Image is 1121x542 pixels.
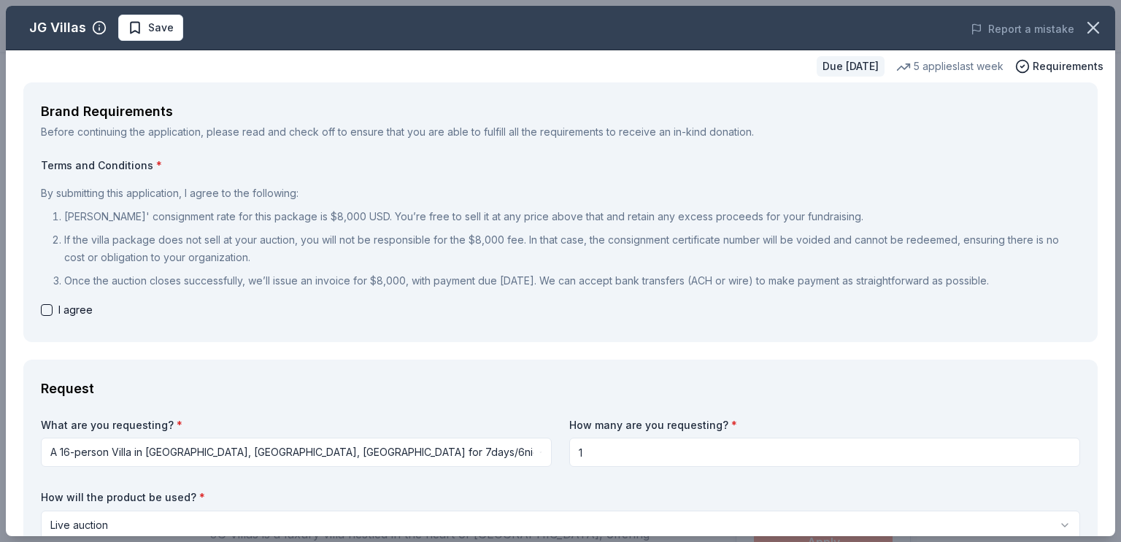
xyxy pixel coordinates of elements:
p: By submitting this application, I agree to the following: [41,185,1080,202]
div: 5 applies last week [896,58,1003,75]
div: Before continuing the application, please read and check off to ensure that you are able to fulfi... [41,123,1080,141]
p: If the villa package does not sell at your auction, you will not be responsible for the $8,000 fe... [64,231,1080,266]
div: Brand Requirements [41,100,1080,123]
span: Requirements [1033,58,1103,75]
p: [PERSON_NAME]' consignment rate for this package is $8,000 USD. You’re free to sell it at any pri... [64,208,1080,225]
label: How will the product be used? [41,490,1080,505]
p: Once the auction closes successfully, we’ll issue an invoice for $8,000, with payment due [DATE].... [64,272,1080,290]
button: Requirements [1015,58,1103,75]
label: What are you requesting? [41,418,552,433]
div: Request [41,377,1080,400]
button: Report a mistake [971,20,1074,38]
span: I agree [58,301,93,319]
button: Save [118,15,183,41]
label: How many are you requesting? [569,418,1080,433]
div: Due [DATE] [817,56,885,77]
div: JG Villas [29,16,86,39]
label: Terms and Conditions [41,158,1080,173]
span: Save [148,19,174,36]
